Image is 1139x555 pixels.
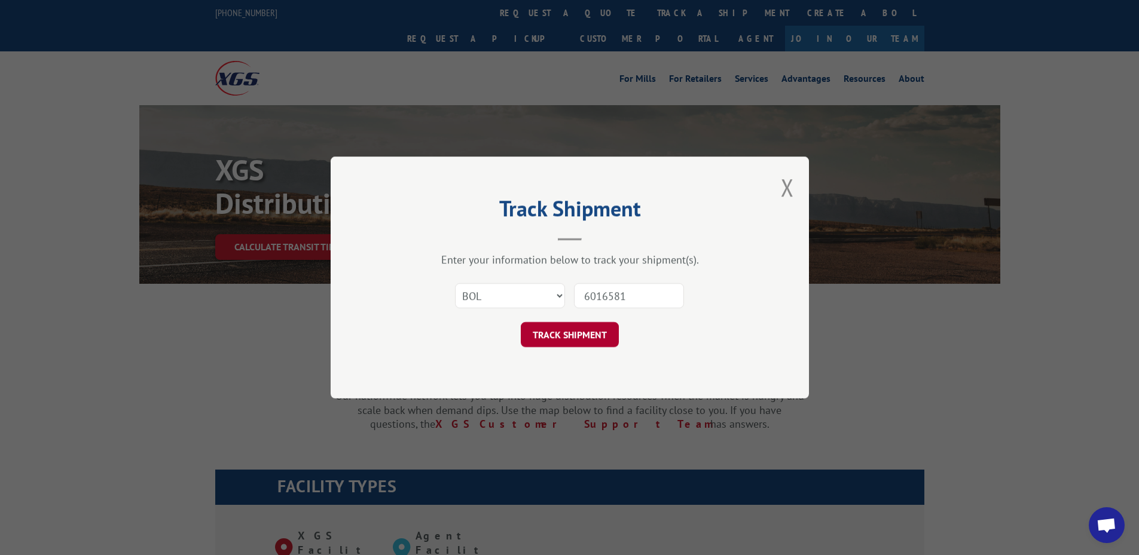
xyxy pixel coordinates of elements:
[1089,507,1125,543] div: Open chat
[390,253,749,266] div: Enter your information below to track your shipment(s).
[521,322,619,347] button: TRACK SHIPMENT
[574,283,684,308] input: Number(s)
[781,171,794,203] button: Close modal
[390,200,749,223] h2: Track Shipment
